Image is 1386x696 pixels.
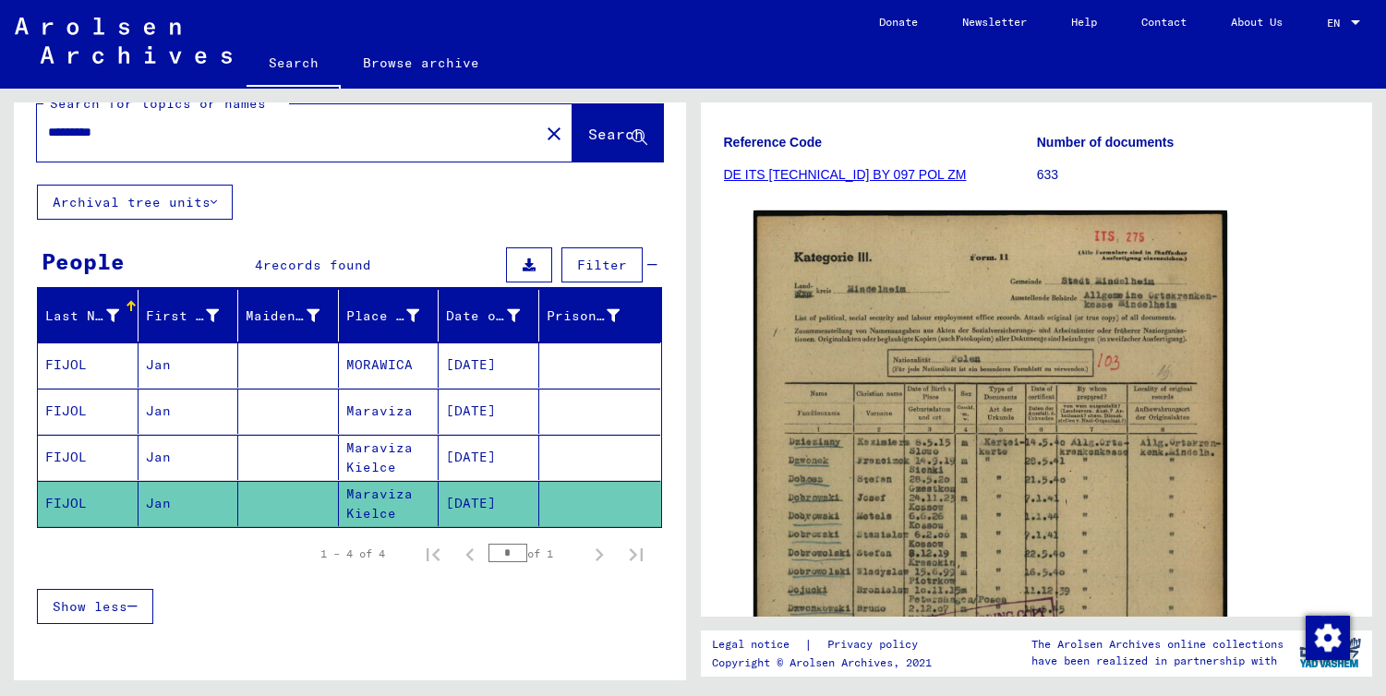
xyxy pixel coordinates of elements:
[45,306,119,326] div: Last Name
[346,301,443,330] div: Place of Birth
[247,41,341,89] a: Search
[38,435,139,480] mat-cell: FIJOL
[146,301,243,330] div: First Name
[439,290,539,342] mat-header-cell: Date of Birth
[139,342,239,388] mat-cell: Jan
[724,167,967,182] a: DE ITS [TECHNICAL_ID] BY 097 POL ZM
[38,481,139,526] mat-cell: FIJOL
[1037,165,1349,185] p: 633
[38,389,139,434] mat-cell: FIJOL
[618,535,655,572] button: Last page
[452,535,488,572] button: Previous page
[339,290,440,342] mat-header-cell: Place of Birth
[263,257,371,273] span: records found
[446,301,543,330] div: Date of Birth
[45,301,142,330] div: Last Name
[320,546,385,562] div: 1 – 4 of 4
[547,306,621,326] div: Prisoner #
[712,654,940,671] p: Copyright © Arolsen Archives, 2021
[724,135,823,150] b: Reference Code
[1037,135,1175,150] b: Number of documents
[15,18,232,64] img: Arolsen_neg.svg
[439,389,539,434] mat-cell: [DATE]
[813,635,940,654] a: Privacy policy
[1031,636,1284,653] p: The Arolsen Archives online collections
[339,389,440,434] mat-cell: Maraviza
[246,301,343,330] div: Maiden Name
[1296,630,1365,676] img: yv_logo.png
[339,435,440,480] mat-cell: Maraviza Kielce
[38,290,139,342] mat-header-cell: Last Name
[588,125,644,143] span: Search
[439,435,539,480] mat-cell: [DATE]
[547,301,644,330] div: Prisoner #
[712,635,940,654] div: |
[37,185,233,220] button: Archival tree units
[488,545,581,562] div: of 1
[238,290,339,342] mat-header-cell: Maiden Name
[37,589,153,624] button: Show less
[139,481,239,526] mat-cell: Jan
[543,123,565,145] mat-icon: close
[581,535,618,572] button: Next page
[341,41,501,85] a: Browse archive
[346,306,420,326] div: Place of Birth
[539,290,661,342] mat-header-cell: Prisoner #
[50,95,266,112] mat-label: Search for topics or names
[1327,17,1347,30] span: EN
[577,257,627,273] span: Filter
[139,290,239,342] mat-header-cell: First Name
[339,481,440,526] mat-cell: Maraviza Kielce
[572,104,663,162] button: Search
[1306,616,1350,660] img: Change consent
[439,481,539,526] mat-cell: [DATE]
[139,389,239,434] mat-cell: Jan
[339,342,440,388] mat-cell: MORAWICA
[1031,653,1284,669] p: have been realized in partnership with
[439,342,539,388] mat-cell: [DATE]
[42,245,125,278] div: People
[255,257,263,273] span: 4
[712,635,804,654] a: Legal notice
[38,342,139,388] mat-cell: FIJOL
[446,306,520,326] div: Date of Birth
[53,598,127,615] span: Show less
[536,114,572,151] button: Clear
[139,435,239,480] mat-cell: Jan
[246,306,319,326] div: Maiden Name
[415,535,452,572] button: First page
[146,306,220,326] div: First Name
[561,247,643,282] button: Filter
